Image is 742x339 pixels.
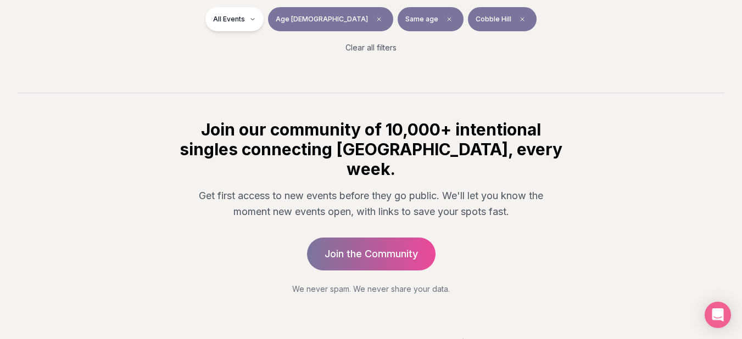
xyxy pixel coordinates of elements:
[307,238,436,270] a: Join the Community
[205,7,264,31] button: All Events
[398,7,464,31] button: Same ageClear preference
[476,15,511,24] span: Cobble Hill
[178,284,565,295] p: We never spam. We never share your data.
[705,302,731,328] div: Open Intercom Messenger
[276,15,368,24] span: Age [DEMOGRAPHIC_DATA]
[443,13,456,26] span: Clear preference
[468,7,537,31] button: Cobble HillClear borough filter
[178,120,565,179] h2: Join our community of 10,000+ intentional singles connecting [GEOGRAPHIC_DATA], every week.
[339,36,403,60] button: Clear all filters
[405,15,438,24] span: Same age
[268,7,393,31] button: Age [DEMOGRAPHIC_DATA]Clear age
[516,13,529,26] span: Clear borough filter
[213,15,245,24] span: All Events
[372,13,386,26] span: Clear age
[187,188,556,220] p: Get first access to new events before they go public. We'll let you know the moment new events op...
